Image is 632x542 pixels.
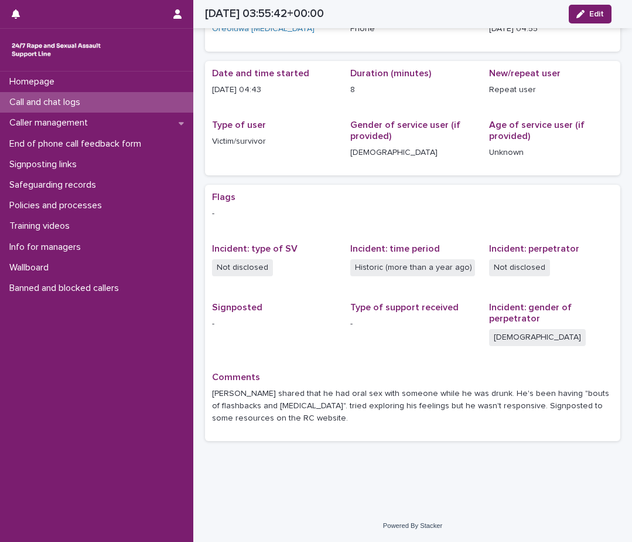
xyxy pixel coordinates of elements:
span: Edit [589,10,604,18]
p: Caller management [5,117,97,128]
p: [DEMOGRAPHIC_DATA] [350,147,474,159]
span: Flags [212,192,235,202]
span: New/repeat user [489,69,561,78]
span: Duration (minutes) [350,69,431,78]
span: Age of service user (if provided) [489,120,585,141]
h2: [DATE] 03:55:42+00:00 [205,7,324,21]
p: Safeguarding records [5,179,105,191]
p: 8 [350,84,474,96]
span: Incident: perpetrator [489,244,579,253]
span: Date and time started [212,69,309,78]
p: Repeat user [489,84,613,96]
span: Incident: time period [350,244,440,253]
span: Historic (more than a year ago) [350,259,474,276]
p: Banned and blocked callers [5,283,128,294]
p: Info for managers [5,242,90,253]
p: - [212,318,336,330]
p: Training videos [5,221,79,232]
p: Call and chat logs [5,97,90,108]
p: [DATE] 04:43 [212,84,336,96]
span: Incident: gender of perpetrator [489,303,572,323]
span: Not disclosed [212,259,273,276]
p: - [350,318,474,330]
p: [PERSON_NAME] shared that he had oral sex with someone while he was drunk. He's been having "bout... [212,388,613,424]
a: Oreoluwa [MEDICAL_DATA] [212,23,315,35]
span: [DEMOGRAPHIC_DATA] [489,329,586,346]
p: Unknown [489,147,613,159]
span: Incident: type of SV [212,244,298,253]
button: Edit [569,5,611,23]
p: Homepage [5,76,64,87]
span: Gender of service user (if provided) [350,120,460,141]
p: Signposting links [5,159,86,170]
p: Wallboard [5,262,58,273]
p: Victim/survivor [212,135,336,148]
a: Powered By Stacker [383,522,442,529]
span: Signposted [212,303,262,312]
p: [DATE] 04:55 [489,23,613,35]
p: End of phone call feedback form [5,138,151,150]
img: rhQMoQhaT3yELyF149Cw [9,38,103,62]
span: Type of support received [350,303,459,312]
p: - [212,208,613,220]
p: Policies and processes [5,200,111,211]
span: Comments [212,372,260,382]
span: Not disclosed [489,259,550,276]
p: Phone [350,23,474,35]
span: Type of user [212,120,266,130]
